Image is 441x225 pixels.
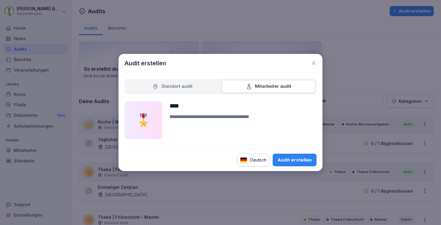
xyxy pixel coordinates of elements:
[237,154,269,166] div: Deutsch
[124,101,162,139] div: 🎖️
[277,157,312,163] div: Audit erstellen
[124,59,166,68] h1: Audit erstellen
[246,83,291,90] div: Mitarbeiter audit
[273,154,316,166] button: Audit erstellen
[240,157,247,163] img: de.svg
[152,83,193,90] div: Standort audit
